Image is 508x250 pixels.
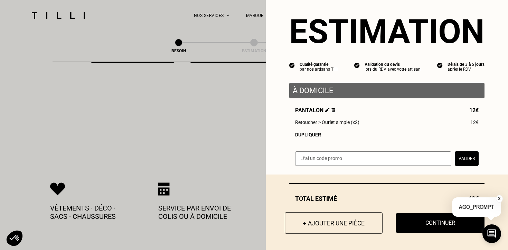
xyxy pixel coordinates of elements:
[300,67,338,72] div: par nos artisans Tilli
[470,119,479,125] span: 12€
[295,107,335,114] span: Pantalon
[331,108,335,112] img: Supprimer
[293,86,481,95] p: À domicile
[295,132,479,137] div: Dupliquer
[289,62,295,68] img: icon list info
[295,119,359,125] span: Retoucher > Ourlet simple (x2)
[300,62,338,67] div: Qualité garantie
[354,62,360,68] img: icon list info
[365,67,421,72] div: lors du RDV avec votre artisan
[289,12,485,51] section: Estimation
[365,62,421,67] div: Validation du devis
[448,67,485,72] div: après le RDV
[289,195,485,202] div: Total estimé
[455,151,479,166] button: Valider
[396,213,485,233] button: Continuer
[285,212,383,234] button: + Ajouter une pièce
[448,62,485,67] div: Délais de 3 à 5 jours
[469,107,479,114] span: 12€
[437,62,443,68] img: icon list info
[295,151,451,166] input: J‘ai un code promo
[325,108,330,112] img: Éditer
[496,195,503,203] button: X
[452,197,501,217] p: AGO_PROMPT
